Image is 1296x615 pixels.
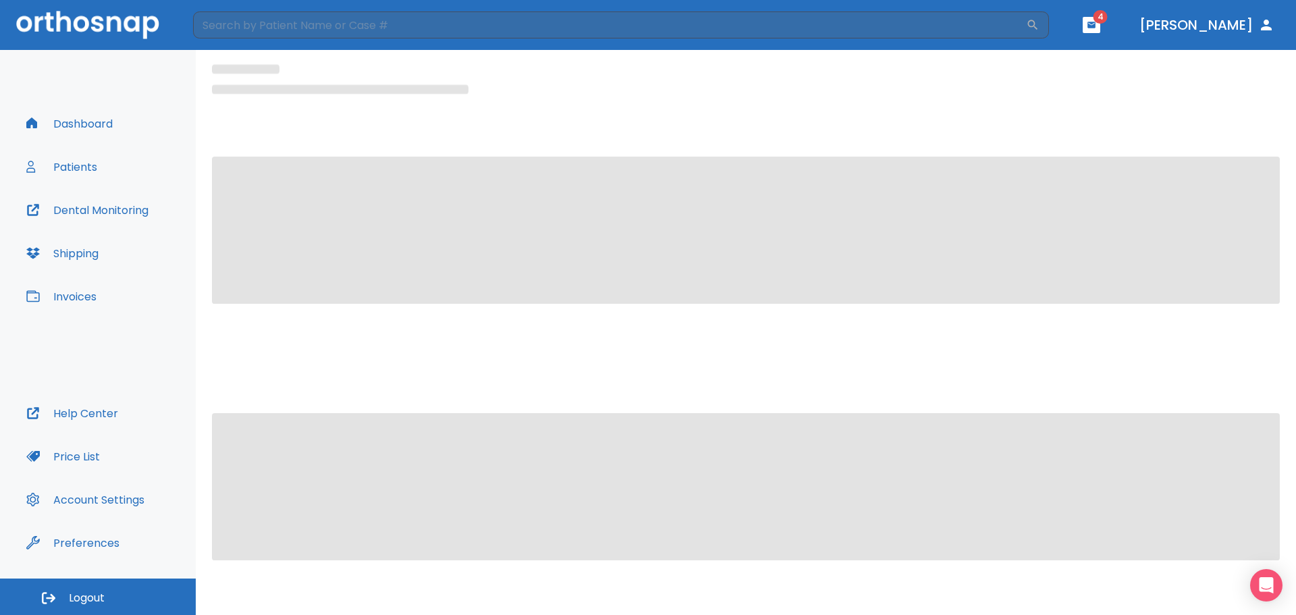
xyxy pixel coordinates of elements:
button: Dental Monitoring [18,194,157,226]
div: Open Intercom Messenger [1250,569,1282,601]
button: [PERSON_NAME] [1134,13,1280,37]
span: Logout [69,591,105,606]
img: Orthosnap [16,11,159,38]
span: 4 [1093,10,1108,24]
button: Account Settings [18,483,153,516]
button: Shipping [18,237,107,269]
button: Help Center [18,397,126,429]
button: Price List [18,440,108,473]
button: Patients [18,151,105,183]
button: Invoices [18,280,105,313]
input: Search by Patient Name or Case # [193,11,1026,38]
button: Dashboard [18,107,121,140]
button: Preferences [18,527,128,559]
